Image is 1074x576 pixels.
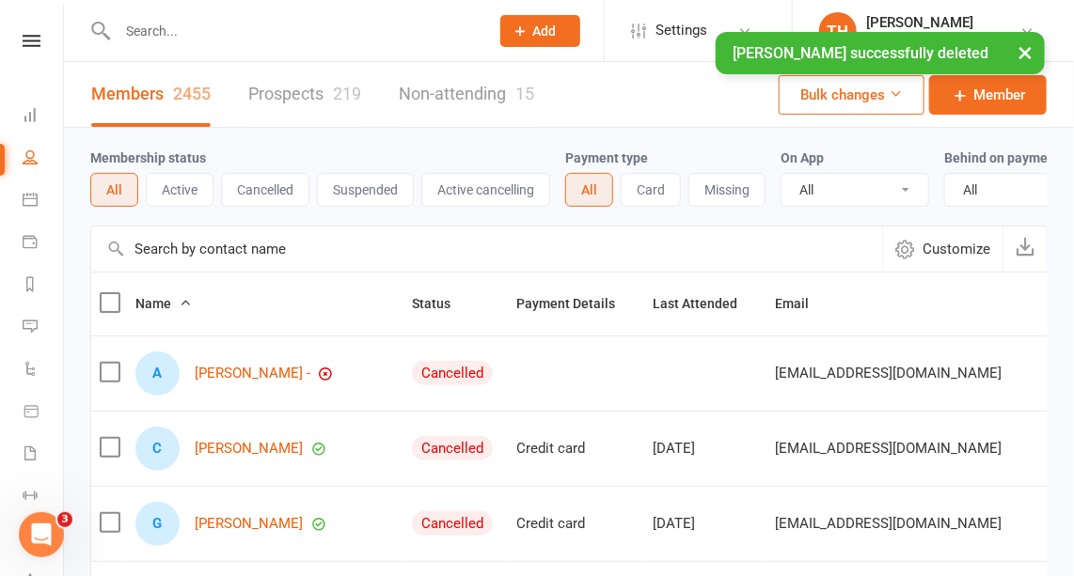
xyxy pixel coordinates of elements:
[781,150,824,165] label: On App
[412,292,471,315] button: Status
[716,32,1045,74] div: [PERSON_NAME] successfully deleted
[819,12,857,50] div: TH
[317,173,414,207] button: Suspended
[146,173,213,207] button: Active
[333,84,361,103] div: 219
[112,18,476,44] input: Search...
[882,226,1003,272] button: Customize
[412,296,471,311] span: Status
[516,292,636,315] button: Payment Details
[775,430,1002,466] span: [EMAIL_ADDRESS][DOMAIN_NAME]
[421,173,550,207] button: Active cancelling
[533,23,557,39] span: Add
[866,14,973,31] div: [PERSON_NAME]
[135,292,192,315] button: Name
[195,366,310,381] a: [PERSON_NAME] -
[23,138,65,180] a: People
[944,150,1073,165] label: Behind on payments?
[195,441,303,457] a: [PERSON_NAME]
[866,31,973,48] div: Bellingen Fitness
[653,441,758,457] div: [DATE]
[655,9,707,52] span: Settings
[653,292,758,315] button: Last Attended
[516,516,636,532] div: Credit card
[779,75,924,115] button: Bulk changes
[1008,32,1042,72] button: ×
[775,296,829,311] span: Email
[516,441,636,457] div: Credit card
[23,96,65,138] a: Dashboard
[653,516,758,532] div: [DATE]
[195,516,303,532] a: [PERSON_NAME]
[91,62,211,127] a: Members2455
[19,512,64,557] iframe: Intercom live chat
[221,173,309,207] button: Cancelled
[688,173,766,207] button: Missing
[23,392,65,434] a: Product Sales
[929,75,1047,115] a: Member
[90,173,138,207] button: All
[135,296,192,311] span: Name
[412,361,493,385] div: Cancelled
[135,502,180,546] div: Geoff
[973,84,1025,106] span: Member
[248,62,361,127] a: Prospects219
[653,296,758,311] span: Last Attended
[923,238,990,260] span: Customize
[412,436,493,460] div: Cancelled
[90,150,206,165] label: Membership status
[412,511,493,536] div: Cancelled
[173,84,211,103] div: 2455
[399,62,534,127] a: Non-attending15
[23,223,65,265] a: Payments
[565,173,613,207] button: All
[57,512,72,527] span: 3
[23,180,65,223] a: Calendar
[23,265,65,307] a: Reports
[775,506,1002,541] span: [EMAIL_ADDRESS][DOMAIN_NAME]
[775,292,829,315] button: Email
[515,84,534,103] div: 15
[775,355,1002,391] span: [EMAIL_ADDRESS][DOMAIN_NAME]
[135,351,180,396] div: Anthony
[91,226,882,272] input: Search by contact name
[516,296,636,311] span: Payment Details
[500,15,580,47] button: Add
[565,150,648,165] label: Payment type
[621,173,681,207] button: Card
[135,427,180,471] div: Celeste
